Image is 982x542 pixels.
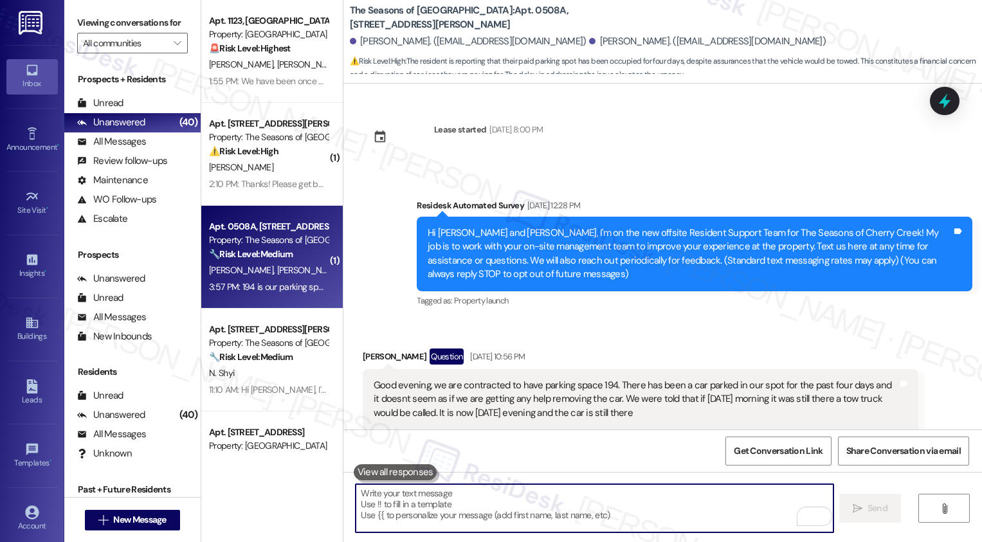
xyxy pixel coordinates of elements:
[209,28,328,41] div: Property: [GEOGRAPHIC_DATA]
[77,212,127,226] div: Escalate
[868,501,887,515] span: Send
[350,55,982,82] span: : The resident is reporting that their paid parking spot has been occupied for four days, despite...
[98,515,108,525] i: 
[277,264,341,276] span: [PERSON_NAME]
[64,248,201,262] div: Prospects
[209,59,277,70] span: [PERSON_NAME]
[77,193,156,206] div: WO Follow-ups
[6,59,58,94] a: Inbox
[454,295,508,306] span: Property launch
[6,312,58,347] a: Buildings
[209,161,273,173] span: [PERSON_NAME]
[350,4,607,32] b: The Seasons of [GEOGRAPHIC_DATA]: Apt. 0508A, [STREET_ADDRESS][PERSON_NAME]
[417,199,972,217] div: Residesk Automated Survey
[6,438,58,473] a: Templates •
[64,73,201,86] div: Prospects + Residents
[174,38,181,48] i: 
[524,199,580,212] div: [DATE] 12:28 PM
[209,264,277,276] span: [PERSON_NAME]
[838,437,969,465] button: Share Conversation via email
[6,186,58,221] a: Site Visit •
[6,501,58,536] a: Account
[846,444,961,458] span: Share Conversation via email
[176,113,201,132] div: (40)
[77,428,146,441] div: All Messages
[209,14,328,28] div: Apt. 1123, [GEOGRAPHIC_DATA]
[77,330,152,343] div: New Inbounds
[725,437,831,465] button: Get Conversation Link
[77,174,148,187] div: Maintenance
[209,323,328,336] div: Apt. [STREET_ADDRESS][PERSON_NAME]
[64,483,201,496] div: Past + Future Residents
[85,510,180,530] button: New Message
[77,135,146,149] div: All Messages
[6,375,58,410] a: Leads
[77,291,123,305] div: Unread
[209,426,328,439] div: Apt. [STREET_ADDRESS]
[417,291,972,310] div: Tagged as:
[77,154,167,168] div: Review follow-ups
[467,350,525,363] div: [DATE] 10:56 PM
[350,56,405,66] strong: ⚠️ Risk Level: High
[209,336,328,350] div: Property: The Seasons of [GEOGRAPHIC_DATA]
[209,131,328,144] div: Property: The Seasons of [GEOGRAPHIC_DATA]
[277,59,341,70] span: [PERSON_NAME]
[77,96,123,110] div: Unread
[209,233,328,247] div: Property: The Seasons of [GEOGRAPHIC_DATA]
[77,272,145,285] div: Unanswered
[209,178,376,190] div: 2:10 PM: Thanks! Please get back to me asap
[57,141,59,150] span: •
[734,444,823,458] span: Get Conversation Link
[176,405,201,425] div: (40)
[64,365,201,379] div: Residents
[209,248,293,260] strong: 🔧 Risk Level: Medium
[77,389,123,402] div: Unread
[434,123,487,136] div: Lease started
[209,439,328,453] div: Property: [GEOGRAPHIC_DATA]
[363,348,918,369] div: [PERSON_NAME]
[350,35,586,48] div: [PERSON_NAME]. ([EMAIL_ADDRESS][DOMAIN_NAME])
[209,117,328,131] div: Apt. [STREET_ADDRESS][PERSON_NAME]
[486,123,543,136] div: [DATE] 8:00 PM
[77,408,145,422] div: Unanswered
[77,311,146,324] div: All Messages
[209,220,328,233] div: Apt. 0508A, [STREET_ADDRESS][PERSON_NAME]
[940,503,949,514] i: 
[6,249,58,284] a: Insights •
[374,379,898,462] div: Good evening, we are contracted to have parking space 194. There has been a car parked in our spo...
[209,367,234,379] span: N. Shyi
[77,116,145,129] div: Unanswered
[839,494,902,523] button: Send
[113,513,166,527] span: New Message
[209,351,293,363] strong: 🔧 Risk Level: Medium
[46,204,48,213] span: •
[77,13,188,33] label: Viewing conversations for
[77,447,132,460] div: Unknown
[83,33,167,53] input: All communities
[50,456,51,465] span: •
[428,226,952,282] div: Hi [PERSON_NAME] and [PERSON_NAME], I'm on the new offsite Resident Support Team for The Seasons ...
[44,267,46,276] span: •
[356,484,833,532] textarea: To enrich screen reader interactions, please activate Accessibility in Grammarly extension settings
[19,11,45,35] img: ResiDesk Logo
[209,42,291,54] strong: 🚨 Risk Level: Highest
[430,348,464,365] div: Question
[853,503,862,514] i: 
[209,145,278,157] strong: ⚠️ Risk Level: High
[209,281,625,293] div: 3:57 PM: 194 is our parking spot, the car that was parked in our spot for almost a week finally l...
[589,35,826,48] div: [PERSON_NAME]. ([EMAIL_ADDRESS][DOMAIN_NAME])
